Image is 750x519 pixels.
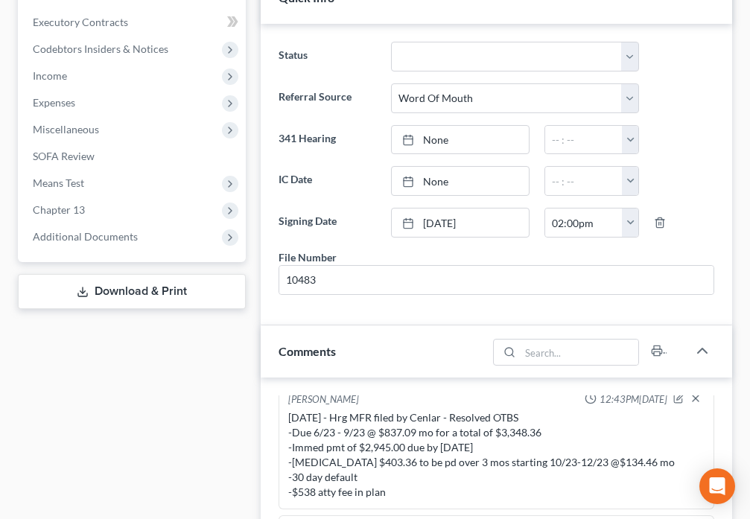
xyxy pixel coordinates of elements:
span: Additional Documents [33,230,138,243]
label: Referral Source [271,83,384,113]
a: Executory Contracts [21,9,246,36]
a: [DATE] [392,208,529,237]
label: IC Date [271,166,384,196]
a: Download & Print [18,274,246,309]
span: Means Test [33,176,84,189]
input: -- [279,266,714,294]
div: [DATE] - Hrg MFR filed by Cenlar - Resolved OTBS -Due 6/23 - 9/23 @ $837.09 mo for a total of $3,... [288,410,705,500]
input: -- : -- [545,126,623,154]
label: Status [271,42,384,71]
label: Signing Date [271,208,384,238]
a: None [392,126,529,154]
span: Expenses [33,96,75,109]
span: Codebtors Insiders & Notices [33,42,168,55]
div: File Number [279,249,337,265]
input: Search... [520,340,638,365]
span: Comments [279,344,336,358]
label: 341 Hearing [271,125,384,155]
span: 12:43PM[DATE] [600,392,667,407]
input: -- : -- [545,208,623,237]
span: Miscellaneous [33,123,99,136]
span: SOFA Review [33,150,95,162]
div: [PERSON_NAME] [288,392,359,407]
div: Open Intercom Messenger [699,468,735,504]
span: Income [33,69,67,82]
span: Chapter 13 [33,203,85,216]
a: None [392,167,529,195]
input: -- : -- [545,167,623,195]
a: SOFA Review [21,143,246,170]
span: Executory Contracts [33,16,128,28]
